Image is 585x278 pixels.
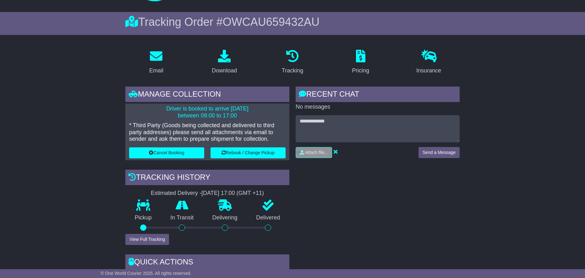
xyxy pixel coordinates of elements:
div: Tracking history [125,170,289,187]
div: Tracking Order # [125,15,460,29]
span: © One World Courier 2025. All rights reserved. [101,271,191,276]
a: Insurance [412,48,445,77]
div: Email [149,66,163,75]
div: Download [212,66,237,75]
button: Cancel Booking [129,147,204,158]
div: Manage collection [125,87,289,104]
p: Driver is booked to arrive [DATE] between 09:00 to 17:00 [129,105,286,119]
p: * Third Party (Goods being collected and delivered to third party addresses) please send all atta... [129,122,286,143]
div: Tracking [282,66,303,75]
div: Pricing [352,66,369,75]
p: Delivered [247,214,290,221]
a: Email [145,48,167,77]
div: Insurance [416,66,441,75]
button: View Full Tracking [125,234,169,245]
p: Delivering [203,214,247,221]
div: Quick Actions [125,254,289,271]
div: [DATE] 17:00 (GMT +11) [201,190,264,197]
span: OWCAU659432AU [223,15,320,28]
a: Download [208,48,241,77]
a: Tracking [278,48,307,77]
p: Pickup [125,214,161,221]
button: Send a Message [418,147,460,158]
div: Estimated Delivery - [125,190,289,197]
a: Pricing [348,48,373,77]
div: RECENT CHAT [296,87,460,104]
p: No messages [296,104,460,111]
p: In Transit [161,214,203,221]
button: Rebook / Change Pickup [210,147,286,158]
